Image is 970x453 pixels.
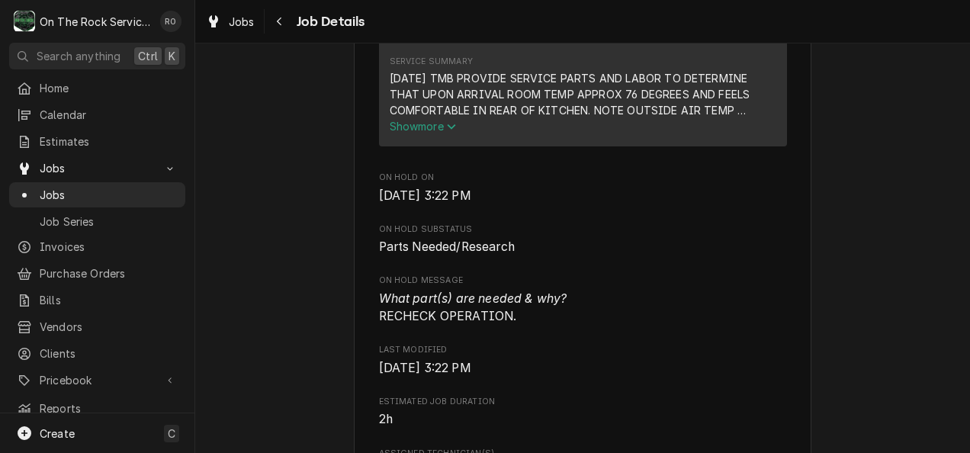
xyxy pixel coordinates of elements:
span: On Hold Message [379,275,787,287]
a: Calendar [9,102,185,127]
div: On The Rock Services's Avatar [14,11,35,32]
button: Navigate back [268,9,292,34]
span: K [169,48,175,64]
a: Estimates [9,129,185,154]
span: RECHECK OPERATION. [379,291,567,324]
span: Home [40,80,178,96]
a: Invoices [9,234,185,259]
span: Parts Needed/Research [379,239,515,254]
a: Purchase Orders [9,261,185,286]
a: Reports [9,396,185,421]
span: Calendar [40,107,178,123]
span: [DATE] 3:22 PM [379,361,471,375]
span: 2h [379,412,393,426]
span: Estimated Job Duration [379,410,787,429]
a: Go to Pricebook [9,368,185,393]
div: On Hold Message [379,275,787,326]
span: Purchase Orders [40,265,178,281]
a: Clients [9,341,185,366]
a: Home [9,75,185,101]
span: C [168,426,175,442]
button: Search anythingCtrlK [9,43,185,69]
span: Estimated Job Duration [379,396,787,408]
span: Jobs [40,187,178,203]
div: On Hold On [379,172,787,204]
span: On Hold On [379,172,787,184]
span: Last Modified [379,359,787,377]
span: Jobs [40,160,155,176]
span: Last Modified [379,344,787,356]
div: Service Summary [379,2,787,153]
span: Bills [40,292,178,308]
div: O [14,11,35,32]
div: On The Rock Services [40,14,152,30]
a: Job Series [9,209,185,234]
span: On Hold On [379,187,787,205]
button: Showmore [390,118,776,134]
span: Vendors [40,319,178,335]
a: Bills [9,288,185,313]
span: On Hold SubStatus [379,223,787,236]
a: Go to Jobs [9,156,185,181]
span: Clients [40,345,178,361]
div: RO [160,11,181,32]
div: [DATE] TMB PROVIDE SERVICE PARTS AND LABOR TO DETERMINE THAT UPON ARRIVAL ROOM TEMP APPROX 76 DEG... [390,70,776,118]
span: [DATE] 3:22 PM [379,188,471,203]
span: On Hold Message [379,290,787,326]
span: Estimates [40,133,178,149]
span: Job Details [292,11,365,32]
a: Jobs [9,182,185,207]
span: Show more [390,120,457,133]
span: Search anything [37,48,120,64]
div: Service Summary [390,56,473,68]
div: On Hold SubStatus [379,223,787,256]
span: Job Series [40,214,178,230]
span: Pricebook [40,372,155,388]
div: Estimated Job Duration [379,396,787,429]
span: Jobs [229,14,255,30]
a: Vendors [9,314,185,339]
a: Jobs [200,9,261,34]
span: On Hold SubStatus [379,238,787,256]
span: Invoices [40,239,178,255]
span: Reports [40,400,178,416]
div: Rich Ortega's Avatar [160,11,181,32]
span: Ctrl [138,48,158,64]
span: Create [40,427,75,440]
div: Last Modified [379,344,787,377]
i: What part(s) are needed & why? [379,291,567,306]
